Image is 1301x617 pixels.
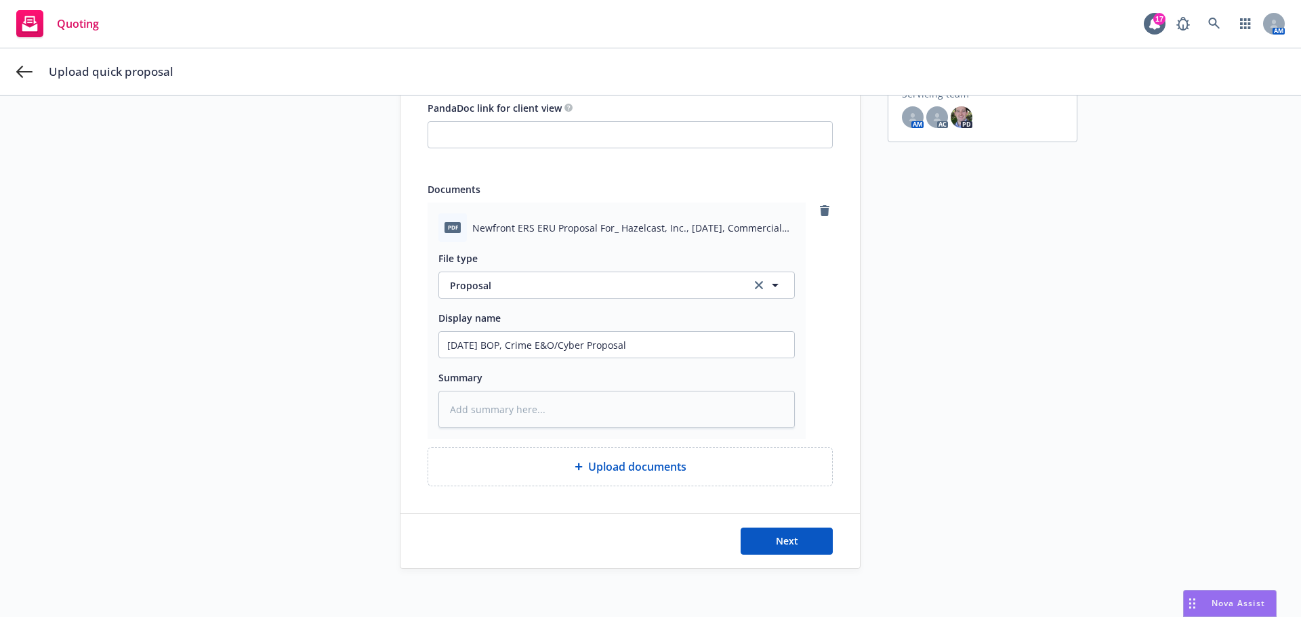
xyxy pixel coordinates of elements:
span: photoPD [951,106,972,128]
a: Switch app [1232,10,1259,37]
span: Newfront ERS ERU Proposal For_ Hazelcast, Inc., [DATE], Commercial Package, E&O with Cyber, Crime... [472,221,795,235]
span: Nova Assist [1212,597,1265,609]
span: Upload documents [588,459,686,475]
span: AM [902,106,924,128]
a: clear selection [751,277,767,293]
div: Upload documents [428,447,833,486]
span: Quoting [57,18,99,29]
span: Upload quick proposal [49,64,173,80]
a: Search [1201,10,1228,37]
img: photo [951,106,972,128]
span: pdf [445,222,461,232]
span: Summary [438,371,482,384]
span: Next [776,534,798,547]
span: Documents [428,183,480,196]
div: Drag to move [1184,591,1201,616]
span: Proposal [450,278,735,293]
span: Display name [438,312,501,324]
a: Report a Bug [1170,10,1197,37]
span: AC [926,106,948,128]
a: remove [817,203,833,219]
span: PandaDoc link for client view [428,102,562,114]
button: Next [741,528,833,555]
input: Add display name here... [439,332,794,358]
button: Nova Assist [1183,590,1277,617]
a: Quoting [11,5,104,43]
button: Proposalclear selection [438,272,795,299]
div: 17 [1153,13,1165,25]
span: File type [438,252,478,265]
